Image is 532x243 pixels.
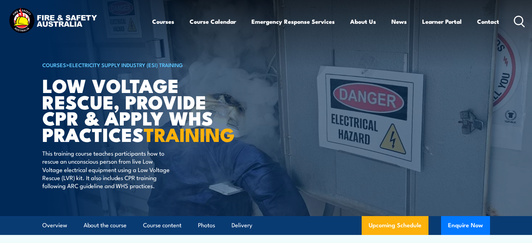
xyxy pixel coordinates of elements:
a: Upcoming Schedule [362,216,428,235]
a: Course Calendar [190,12,236,31]
a: Delivery [232,216,252,235]
a: Course content [143,216,182,235]
h1: Low Voltage Rescue, Provide CPR & Apply WHS Practices [42,77,215,142]
a: News [391,12,407,31]
h6: > [42,60,215,69]
a: Electricity Supply Industry (ESI) Training [69,61,183,69]
p: This training course teaches participants how to rescue an unconscious person from live Low Volta... [42,149,170,190]
a: Courses [152,12,174,31]
a: Emergency Response Services [251,12,335,31]
a: Photos [198,216,215,235]
button: Enquire Now [441,216,490,235]
a: About Us [350,12,376,31]
a: About the course [84,216,127,235]
a: Overview [42,216,67,235]
a: COURSES [42,61,66,69]
a: Contact [477,12,499,31]
strong: TRAINING [144,119,235,148]
a: Learner Portal [422,12,462,31]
